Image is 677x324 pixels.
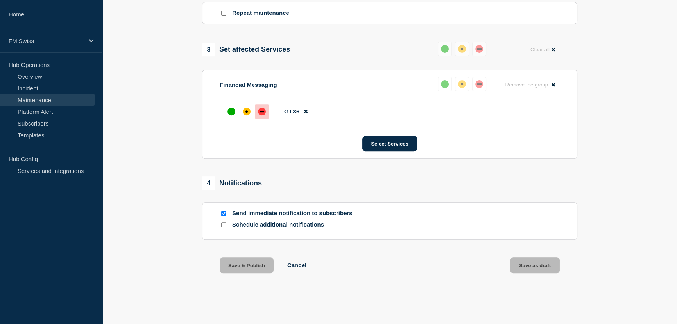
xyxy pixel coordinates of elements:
[221,11,226,16] input: Repeat maintenance
[472,77,486,91] button: down
[258,108,266,115] div: down
[475,45,483,53] div: down
[441,80,449,88] div: up
[362,136,417,151] button: Select Services
[202,176,262,190] div: Notifications
[287,262,306,268] button: Cancel
[220,257,274,273] button: Save & Publish
[202,176,215,190] span: 4
[9,38,84,44] p: FM Swiss
[232,221,357,229] p: Schedule additional notifications
[455,77,469,91] button: affected
[510,257,560,273] button: Save as draft
[232,9,289,17] p: Repeat maintenance
[227,108,235,115] div: up
[438,42,452,56] button: up
[221,211,226,216] input: Send immediate notification to subscribers
[505,82,548,88] span: Remove the group
[243,108,251,115] div: affected
[202,43,290,56] div: Set affected Services
[472,42,486,56] button: down
[526,42,560,57] button: Clear all
[441,45,449,53] div: up
[221,222,226,227] input: Schedule additional notifications
[220,81,277,88] p: Financial Messaging
[438,77,452,91] button: up
[284,108,299,115] span: GTX6
[458,80,466,88] div: affected
[475,80,483,88] div: down
[458,45,466,53] div: affected
[202,43,215,56] span: 3
[455,42,469,56] button: affected
[232,210,357,217] p: Send immediate notification to subscribers
[500,77,560,92] button: Remove the group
